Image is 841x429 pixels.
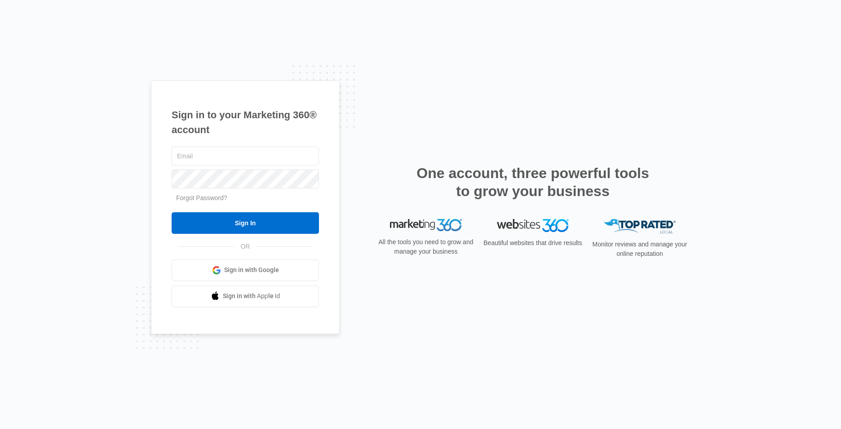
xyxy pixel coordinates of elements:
p: Monitor reviews and manage your online reputation [589,240,690,259]
a: Forgot Password? [176,194,227,201]
input: Sign In [172,212,319,234]
h2: One account, three powerful tools to grow your business [414,164,652,200]
h1: Sign in to your Marketing 360® account [172,107,319,137]
p: All the tools you need to grow and manage your business [376,237,476,256]
img: Websites 360 [497,219,569,232]
input: Email [172,147,319,165]
img: Marketing 360 [390,219,462,232]
a: Sign in with Google [172,259,319,281]
span: Sign in with Google [224,265,279,275]
span: Sign in with Apple Id [223,291,280,301]
img: Top Rated Local [604,219,676,234]
a: Sign in with Apple Id [172,286,319,307]
span: OR [235,242,257,251]
p: Beautiful websites that drive results [482,238,583,248]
